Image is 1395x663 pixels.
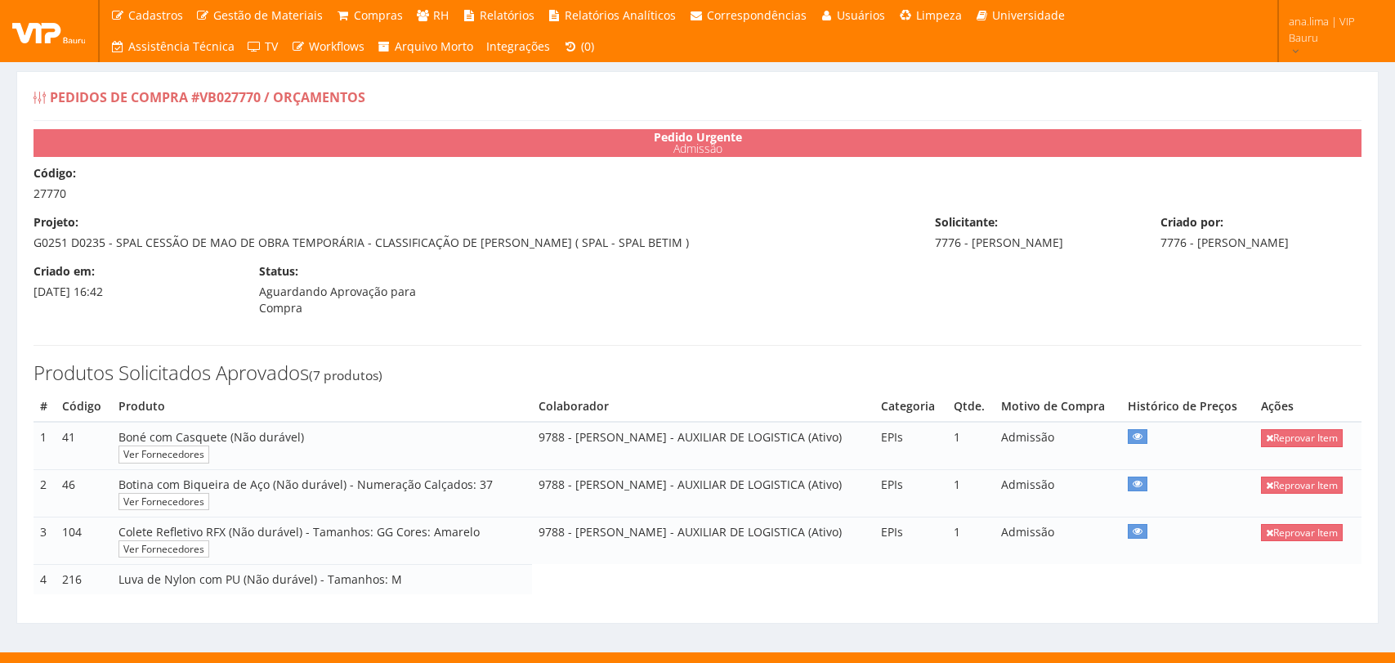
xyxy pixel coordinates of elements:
label: Projeto: [34,214,78,231]
small: (7 produtos) [309,366,382,384]
th: Código [56,392,112,422]
span: Colete Refletivo RFX (Não durável) - Tamanhos: GG Cores: Amarelo [118,524,480,540]
div: 7776 - [PERSON_NAME] [1148,214,1374,251]
h3: Produtos Solicitados Aprovados [34,362,1361,383]
span: TV [265,38,278,54]
a: Ver Fornecedores [118,446,209,463]
a: Ver Fornecedores [118,540,209,558]
th: Quantidade [947,392,995,422]
td: 4 [34,564,56,594]
td: 1 [947,422,995,469]
a: Reprovar Item [1261,477,1343,494]
span: Integrações [486,38,550,54]
a: Reprovar Item [1261,524,1343,541]
td: EPIs [874,517,947,564]
div: G0251 D0235 - SPAL CESSÃO DE MAO DE OBRA TEMPORÁRIA - CLASSIFICAÇÃO DE [PERSON_NAME] ( SPAL - SPA... [21,214,923,251]
th: Ações [1254,392,1361,422]
span: Botina com Biqueira de Aço (Não durável) - Numeração Calçados: 37 [118,477,493,492]
a: TV [241,31,285,62]
span: (0) [581,38,594,54]
label: Solicitante: [935,214,998,231]
td: 1 [34,422,56,469]
th: Histórico de Preços [1121,392,1254,422]
th: Produto [112,392,532,422]
div: 27770 [21,165,1374,202]
strong: Pedido Urgente [654,129,742,145]
label: Criado em: [34,263,95,280]
td: 1 [947,470,995,517]
td: 9788 - [PERSON_NAME] - AUXILIAR DE LOGISTICA (Ativo) [532,517,874,564]
span: Boné com Casquete (Não durável) [118,429,304,445]
a: Assistência Técnica [104,31,241,62]
a: (0) [557,31,601,62]
a: Ver Fornecedores [118,493,209,510]
th: Categoria do Produto [874,392,947,422]
div: Admissão [34,129,1361,157]
span: Relatórios Analíticos [565,7,676,23]
td: EPIs [874,422,947,469]
span: Universidade [992,7,1065,23]
td: 3 [34,517,56,564]
img: logo [12,19,86,43]
td: 216 [56,564,112,594]
td: 2 [34,470,56,517]
span: Compras [354,7,403,23]
td: 1 [947,517,995,564]
span: Usuários [837,7,885,23]
span: Workflows [309,38,364,54]
div: 7776 - [PERSON_NAME] [923,214,1148,251]
td: 46 [56,470,112,517]
span: Cadastros [128,7,183,23]
span: Gestão de Materiais [213,7,323,23]
th: Motivo de Compra [995,392,1121,422]
td: 41 [56,422,112,469]
span: Arquivo Morto [395,38,473,54]
a: Reprovar Item [1261,429,1343,446]
span: Pedidos de Compra #VB027770 / Orçamentos [50,88,365,106]
label: Status: [259,263,298,280]
span: Correspondências [707,7,807,23]
span: Assistência Técnica [128,38,235,54]
span: Relatórios [480,7,534,23]
td: EPIs [874,470,947,517]
td: Admissão [995,470,1121,517]
a: Arquivo Morto [371,31,481,62]
span: Limpeza [916,7,962,23]
a: Integrações [480,31,557,62]
label: Criado por: [1160,214,1223,231]
th: # [34,392,56,422]
div: Aguardando Aprovação para Compra [247,263,472,316]
a: Workflows [284,31,371,62]
td: Admissão [995,517,1121,564]
th: Colaborador [532,392,874,422]
label: Código: [34,165,76,181]
td: Admissão [995,422,1121,469]
div: [DATE] 16:42 [21,263,247,300]
td: 9788 - [PERSON_NAME] - AUXILIAR DE LOGISTICA (Ativo) [532,422,874,469]
td: 9788 - [PERSON_NAME] - AUXILIAR DE LOGISTICA (Ativo) [532,470,874,517]
span: ana.lima | VIP Bauru [1289,13,1374,46]
td: 104 [56,517,112,564]
span: Luva de Nylon com PU (Não durável) - Tamanhos: M [118,571,402,587]
span: RH [433,7,449,23]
